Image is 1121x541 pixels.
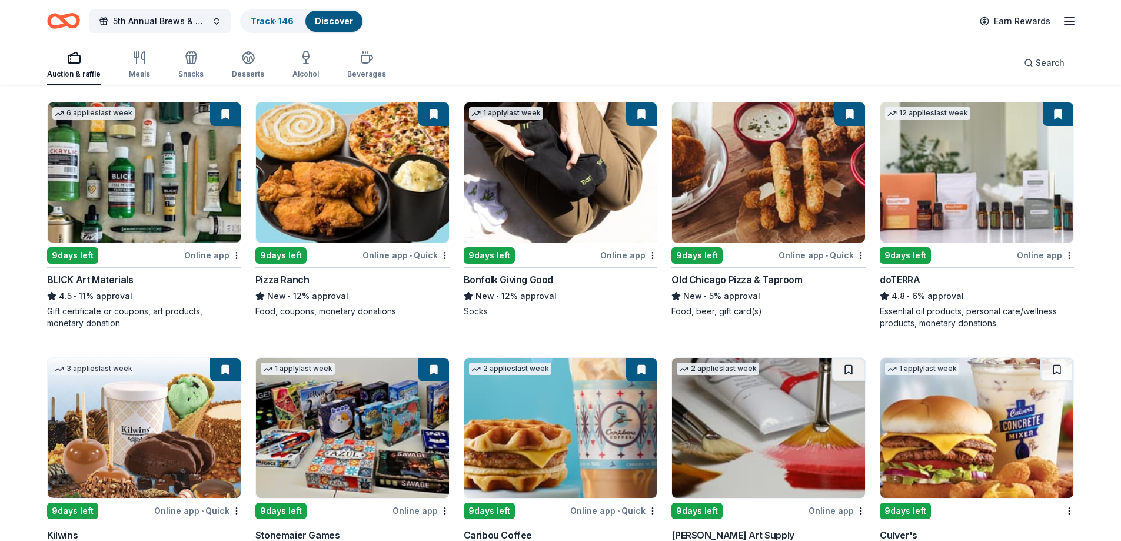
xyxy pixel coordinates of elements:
[52,363,135,375] div: 3 applies last week
[255,503,307,519] div: 9 days left
[671,102,866,317] a: Image for Old Chicago Pizza & Taproom9days leftOnline app•QuickOld Chicago Pizza & TaproomNew•5% ...
[464,289,658,303] div: 12% approval
[907,291,910,301] span: •
[240,9,364,33] button: Track· 146Discover
[267,289,286,303] span: New
[47,46,101,85] button: Auction & raffle
[178,69,204,79] div: Snacks
[129,69,150,79] div: Meals
[671,503,723,519] div: 9 days left
[47,289,241,303] div: 11% approval
[600,248,657,263] div: Online app
[880,273,920,287] div: doTERRA
[47,102,241,329] a: Image for BLICK Art Materials6 applieslast week9days leftOnline appBLICK Art Materials4.5•11% app...
[255,102,450,317] a: Image for Pizza Ranch9days leftOnline app•QuickPizza RanchNew•12% approvalFood, coupons, monetary...
[880,102,1073,243] img: Image for doTERRA
[570,503,657,518] div: Online app Quick
[292,46,319,85] button: Alcohol
[464,102,657,243] img: Image for Bonfolk Giving Good
[184,248,241,263] div: Online app
[255,247,307,264] div: 9 days left
[469,107,543,120] div: 1 apply last week
[880,358,1073,498] img: Image for Culver's
[392,503,450,518] div: Online app
[1017,248,1074,263] div: Online app
[671,289,866,303] div: 5% approval
[464,273,553,287] div: Bonfolk Giving Good
[256,358,449,498] img: Image for Stonemaier Games
[261,363,335,375] div: 1 apply last week
[496,291,499,301] span: •
[347,69,386,79] div: Beverages
[47,306,241,329] div: Gift certificate or coupons, art products, monetary donation
[973,11,1057,32] a: Earn Rewards
[671,273,802,287] div: Old Chicago Pizza & Taproom
[880,289,1074,303] div: 6% approval
[880,503,931,519] div: 9 days left
[885,107,970,120] div: 12 applies last week
[59,289,72,303] span: 4.5
[672,358,865,498] img: Image for Trekell Art Supply
[464,102,658,317] a: Image for Bonfolk Giving Good1 applylast week9days leftOnline appBonfolk Giving GoodNew•12% appro...
[74,291,76,301] span: •
[880,102,1074,329] a: Image for doTERRA12 applieslast week9days leftOnline appdoTERRA4.8•6% approvalEssential oil produ...
[201,506,204,516] span: •
[779,248,866,263] div: Online app Quick
[880,247,931,264] div: 9 days left
[232,46,264,85] button: Desserts
[671,306,866,317] div: Food, beer, gift card(s)
[410,251,412,260] span: •
[1014,51,1074,75] button: Search
[288,291,291,301] span: •
[178,46,204,85] button: Snacks
[89,9,231,33] button: 5th Annual Brews & BBQ
[154,503,241,518] div: Online app Quick
[256,102,449,243] img: Image for Pizza Ranch
[52,107,135,120] div: 6 applies last week
[315,16,353,26] a: Discover
[880,306,1074,329] div: Essential oil products, personal care/wellness products, monetary donations
[129,46,150,85] button: Meals
[232,69,264,79] div: Desserts
[251,16,294,26] a: Track· 146
[464,247,515,264] div: 9 days left
[113,14,207,28] span: 5th Annual Brews & BBQ
[347,46,386,85] button: Beverages
[464,358,657,498] img: Image for Caribou Coffee
[464,306,658,317] div: Socks
[362,248,450,263] div: Online app Quick
[1036,56,1065,70] span: Search
[885,363,959,375] div: 1 apply last week
[464,503,515,519] div: 9 days left
[809,503,866,518] div: Online app
[292,69,319,79] div: Alcohol
[677,363,759,375] div: 2 applies last week
[255,273,310,287] div: Pizza Ranch
[892,289,905,303] span: 4.8
[47,247,98,264] div: 9 days left
[255,289,450,303] div: 12% approval
[683,289,702,303] span: New
[704,291,707,301] span: •
[672,102,865,243] img: Image for Old Chicago Pizza & Taproom
[671,247,723,264] div: 9 days left
[47,7,80,35] a: Home
[47,503,98,519] div: 9 days left
[47,69,101,79] div: Auction & raffle
[475,289,494,303] span: New
[617,506,620,516] span: •
[47,273,133,287] div: BLICK Art Materials
[255,306,450,317] div: Food, coupons, monetary donations
[826,251,828,260] span: •
[48,102,241,243] img: Image for BLICK Art Materials
[469,363,551,375] div: 2 applies last week
[48,358,241,498] img: Image for Kilwins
